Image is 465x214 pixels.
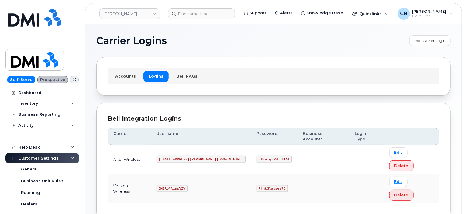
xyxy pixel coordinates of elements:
a: Edit [389,177,408,187]
div: Bell Integration Logins [108,114,439,123]
button: Delete [389,190,414,201]
th: Business Accounts [297,128,349,145]
th: Username [151,128,251,145]
th: Carrier [108,128,151,145]
span: Carrier Logins [96,36,167,45]
code: DMIRollinsVZW [157,185,188,192]
td: AT&T Wireless [108,145,151,174]
a: Add Carrier Login [409,35,451,46]
th: Password [251,128,297,145]
td: Verizon Wireless [108,174,151,203]
span: Delete [394,192,408,198]
a: Accounts [110,71,141,82]
span: Delete [394,163,408,169]
code: P!nkGlasses78 [257,185,288,192]
button: Delete [389,160,414,171]
th: Login Type [349,128,384,145]
a: Bell NAGs [171,71,203,82]
code: [EMAIL_ADDRESS][PERSON_NAME][DOMAIN_NAME] [157,156,246,163]
a: Logins [143,71,169,82]
a: Edit [389,147,408,158]
code: u$za!gx5VbntTAf [257,156,292,163]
